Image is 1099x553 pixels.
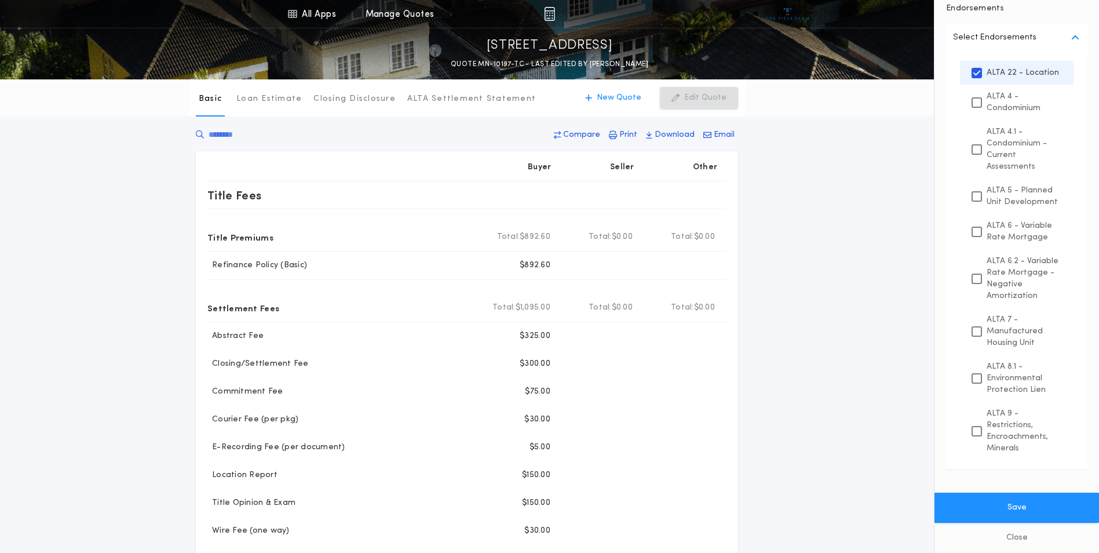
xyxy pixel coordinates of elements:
p: Title Premiums [207,228,273,246]
p: Courier Fee (per pkg) [207,414,298,425]
p: Title Opinion & Exam [207,497,295,509]
p: Buyer [528,162,551,173]
p: ALTA 22 - Location [987,67,1059,79]
p: New Quote [597,92,641,104]
button: Print [605,125,641,145]
b: Total: [492,302,516,314]
b: Total: [589,231,612,243]
button: Download [642,125,698,145]
p: Basic [199,93,222,105]
ul: Select Endorsements [946,52,1087,470]
b: Total: [589,302,612,314]
p: ALTA 5 - Planned Unit Development [987,184,1062,208]
span: $0.00 [612,231,633,243]
p: Download [655,129,695,141]
p: ALTA 9 - Restrictions, Encroachments, Minerals [987,408,1062,454]
p: $150.00 [522,497,550,509]
p: Refinance Policy (Basic) [207,260,307,271]
button: New Quote [574,87,653,109]
p: $5.00 [530,442,550,453]
p: Loan Estimate [236,93,302,105]
span: $892.60 [520,231,550,243]
p: Settlement Fees [207,299,279,317]
p: Select Endorsements [953,31,1036,45]
p: ALTA 4.1 - Condominium - Current Assessments [987,126,1062,173]
p: Location Report [207,470,278,481]
p: ALTA 8.1 - Environmental Protection Lien [987,361,1062,396]
span: $0.00 [612,302,633,314]
button: Edit Quote [660,87,738,109]
b: Total: [671,302,694,314]
button: Save [934,493,1099,523]
p: $325.00 [520,330,550,342]
p: Abstract Fee [207,330,264,342]
button: Email [700,125,738,145]
p: $30.00 [524,414,550,425]
p: $892.60 [520,260,550,271]
p: $150.00 [522,470,550,481]
p: ALTA 4 - Condominium [987,90,1062,114]
p: Wire Fee (one way) [207,525,290,537]
p: Endorsements [946,3,1087,14]
p: Compare [563,129,600,141]
p: Closing/Settlement Fee [207,358,309,370]
span: $0.00 [694,231,715,243]
b: Total: [671,231,694,243]
img: vs-icon [766,8,809,20]
b: Total: [497,231,520,243]
span: $0.00 [694,302,715,314]
p: [STREET_ADDRESS] [487,37,613,55]
p: ALTA 6.2 - Variable Rate Mortgage - Negative Amortization [987,255,1062,302]
span: $1,095.00 [516,302,550,314]
p: Email [714,129,735,141]
p: $300.00 [520,358,550,370]
p: QUOTE MN-10197-TC - LAST EDITED BY [PERSON_NAME] [451,59,648,70]
p: E-Recording Fee (per document) [207,442,345,453]
p: ALTA 7 - Manufactured Housing Unit [987,314,1062,349]
p: $30.00 [524,525,550,537]
p: Title Fees [207,186,262,205]
p: Closing Disclosure [313,93,396,105]
p: Edit Quote [684,92,726,104]
p: $75.00 [525,386,550,398]
img: img [544,7,555,21]
p: ALTA 6 - Variable Rate Mortgage [987,220,1062,243]
button: Select Endorsements [946,24,1087,52]
p: ALTA Settlement Statement [407,93,536,105]
p: Other [693,162,717,173]
p: Seller [610,162,634,173]
p: Print [619,129,637,141]
button: Compare [550,125,604,145]
button: Close [934,523,1099,553]
p: Commitment Fee [207,386,283,398]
